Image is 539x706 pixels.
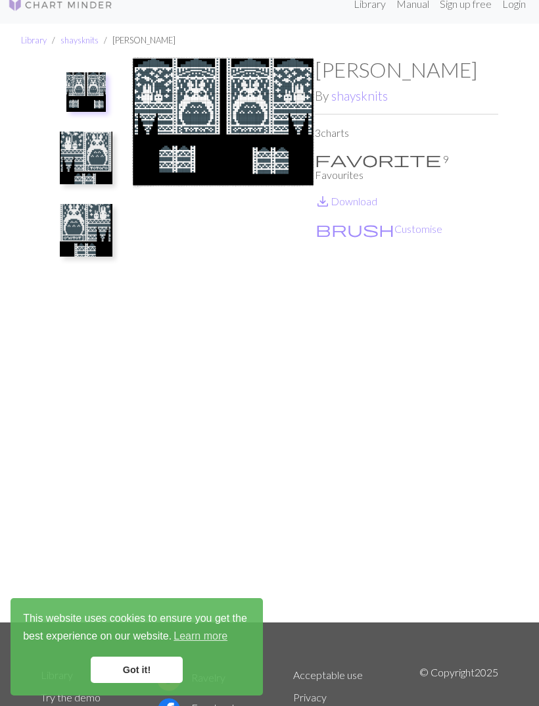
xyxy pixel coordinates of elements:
img: Totoro Mittens (Both Hands) [66,72,106,112]
i: Customise [316,221,394,237]
a: shaysknits [331,88,388,103]
i: Favourite [315,151,441,167]
img: Totoro Mittens (Both Hands) [131,57,315,622]
a: learn more about cookies [172,626,229,646]
a: Privacy [293,691,327,703]
a: Library [21,35,47,45]
span: favorite [315,150,441,168]
div: cookieconsent [11,598,263,695]
i: Download [315,193,331,209]
li: [PERSON_NAME] [99,34,176,47]
span: brush [316,220,394,238]
img: Totoro Mittens (Left Hand) [60,204,112,257]
p: 3 charts [315,125,498,141]
button: CustomiseCustomise [315,220,443,238]
h2: By [315,88,498,103]
span: This website uses cookies to ensure you get the best experience on our website. [23,611,250,646]
a: dismiss cookie message [91,657,183,683]
a: DownloadDownload [315,195,377,207]
img: Totoro Mittens (Right Hand) [60,132,112,184]
h1: [PERSON_NAME] [315,57,498,82]
p: 9 Favourites [315,151,498,183]
a: Acceptable use [293,668,363,681]
a: shaysknits [60,35,99,45]
span: save_alt [315,192,331,211]
a: Try the demo [41,691,101,703]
